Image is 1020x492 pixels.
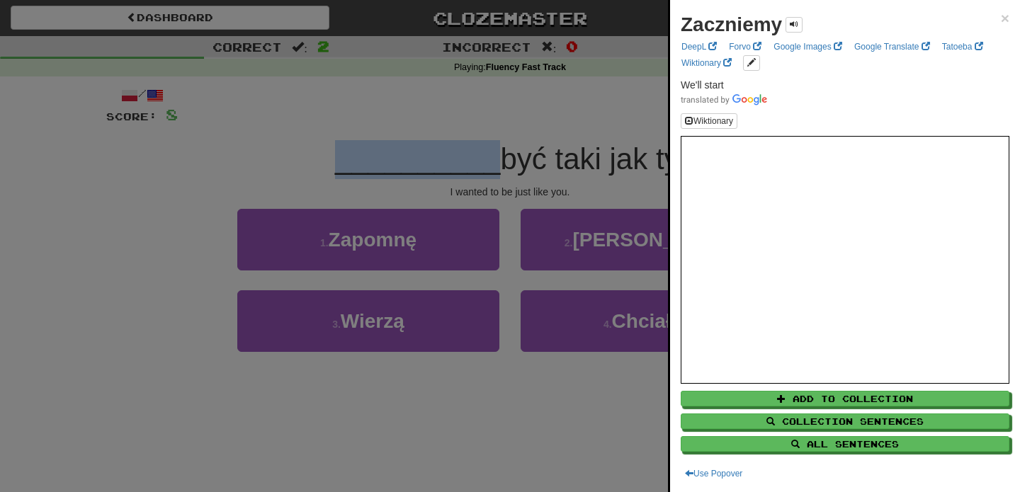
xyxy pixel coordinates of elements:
button: Collection Sentences [681,413,1009,429]
a: Google Images [769,39,846,55]
img: Color short [681,94,767,105]
a: Wiktionary [677,55,736,71]
button: Use Popover [681,466,747,481]
a: Forvo [725,39,766,55]
button: edit links [743,55,760,71]
a: Google Translate [850,39,934,55]
button: Wiktionary [681,113,737,129]
a: Tatoeba [938,39,987,55]
button: Close [1001,11,1009,25]
button: Add to Collection [681,391,1009,406]
span: We'll start [681,79,724,91]
a: DeepL [677,39,721,55]
strong: Zaczniemy [681,13,782,35]
button: All Sentences [681,436,1009,452]
span: × [1001,10,1009,26]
